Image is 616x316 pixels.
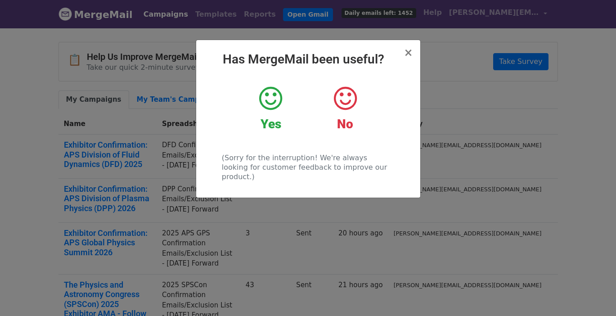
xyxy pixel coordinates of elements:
span: × [404,46,413,59]
h2: Has MergeMail been useful? [203,52,413,67]
a: Yes [240,85,301,132]
strong: No [337,117,353,131]
p: (Sorry for the interruption! We're always looking for customer feedback to improve our product.) [222,153,394,181]
strong: Yes [261,117,281,131]
a: No [315,85,375,132]
button: Close [404,47,413,58]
